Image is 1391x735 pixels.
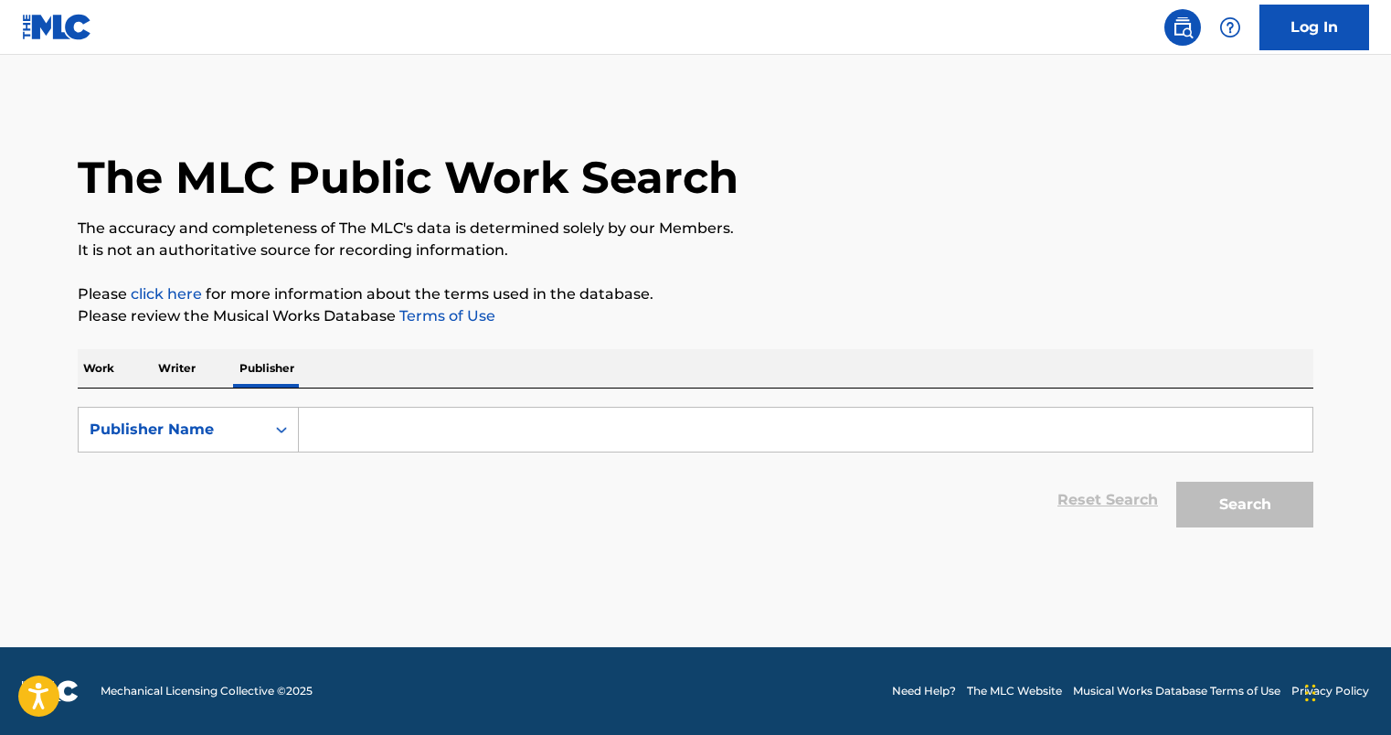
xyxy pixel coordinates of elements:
a: Need Help? [892,683,956,699]
p: It is not an authoritative source for recording information. [78,240,1313,261]
iframe: Chat Widget [1300,647,1391,735]
a: Musical Works Database Terms of Use [1073,683,1280,699]
img: MLC Logo [22,14,92,40]
img: search [1172,16,1194,38]
div: Publisher Name [90,419,254,441]
form: Search Form [78,407,1313,537]
p: Please for more information about the terms used in the database. [78,283,1313,305]
p: Publisher [234,349,300,388]
a: The MLC Website [967,683,1062,699]
a: Public Search [1164,9,1201,46]
span: Mechanical Licensing Collective © 2025 [101,683,313,699]
a: Log In [1259,5,1369,50]
div: Help [1212,9,1248,46]
a: click here [131,285,202,303]
h1: The MLC Public Work Search [78,150,738,205]
div: Drag [1305,666,1316,720]
p: Writer [153,349,201,388]
p: The accuracy and completeness of The MLC's data is determined solely by our Members. [78,218,1313,240]
p: Please review the Musical Works Database [78,305,1313,327]
a: Privacy Policy [1291,683,1369,699]
img: help [1219,16,1241,38]
img: logo [22,680,79,702]
p: Work [78,349,120,388]
a: Terms of Use [396,307,495,325]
